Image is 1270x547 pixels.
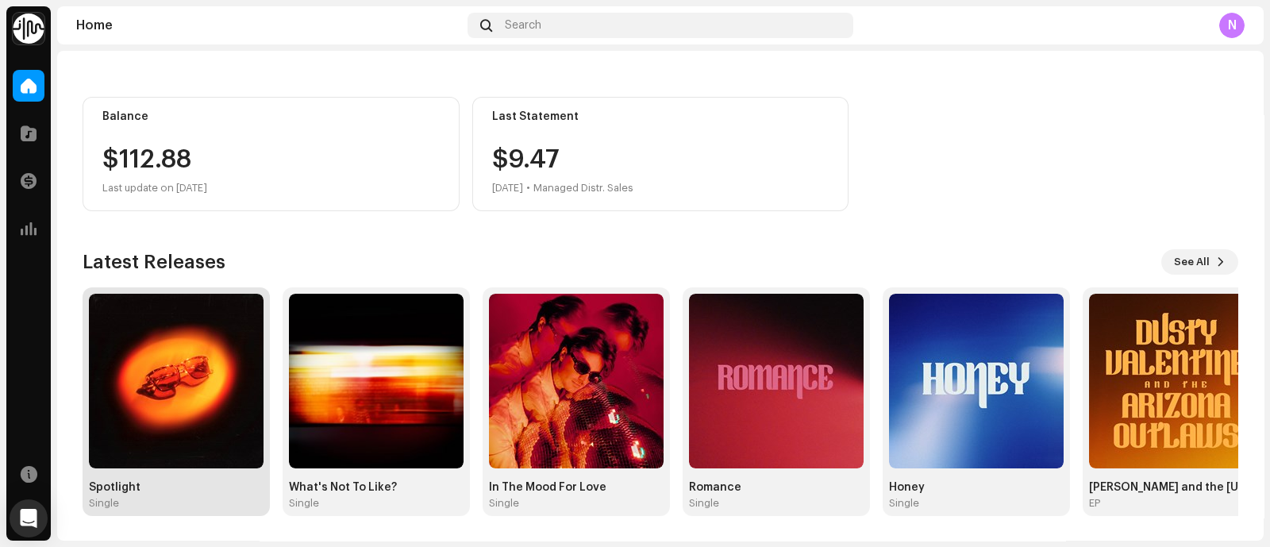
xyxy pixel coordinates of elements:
[889,294,1064,468] img: 6b4d7e77-4d8d-429c-9218-fb32ff8fcf46
[89,294,264,468] img: 2d84d28a-7c0d-4687-8a16-104309c1a8ce
[492,110,829,123] div: Last Statement
[1174,246,1210,278] span: See All
[472,97,849,211] re-o-card-value: Last Statement
[1089,481,1264,494] div: [PERSON_NAME] and the [US_STATE] Outlaws
[505,19,541,32] span: Search
[89,481,264,494] div: Spotlight
[83,249,225,275] h3: Latest Releases
[1089,294,1264,468] img: 0eaf358d-bb6a-4809-980b-4913d1b5e847
[76,19,461,32] div: Home
[489,497,519,510] div: Single
[83,97,460,211] re-o-card-value: Balance
[889,497,919,510] div: Single
[89,497,119,510] div: Single
[689,481,864,494] div: Romance
[289,481,464,494] div: What's Not To Like?
[492,179,523,198] div: [DATE]
[102,179,440,198] div: Last update on [DATE]
[533,179,633,198] div: Managed Distr. Sales
[102,110,440,123] div: Balance
[289,294,464,468] img: ed8dae8c-8537-4043-b010-85181a2c3f54
[689,294,864,468] img: 85c51b3c-c25e-48f9-9887-9018266b43e4
[526,179,530,198] div: •
[889,481,1064,494] div: Honey
[1089,497,1100,510] div: EP
[1219,13,1245,38] div: N
[10,499,48,537] div: Open Intercom Messenger
[1161,249,1238,275] button: See All
[289,497,319,510] div: Single
[489,294,664,468] img: 1586d41f-5f52-4570-a584-6183d0a7bce5
[689,497,719,510] div: Single
[13,13,44,44] img: 0f74c21f-6d1c-4dbc-9196-dbddad53419e
[489,481,664,494] div: In The Mood For Love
